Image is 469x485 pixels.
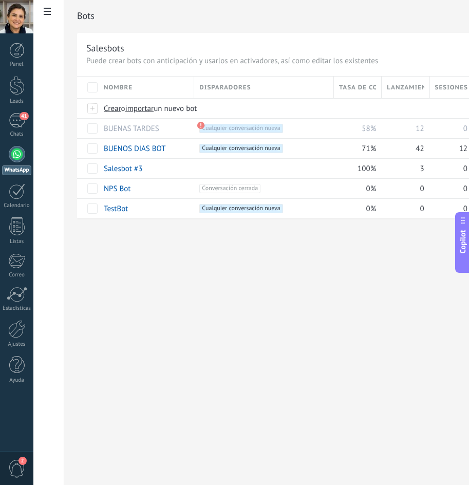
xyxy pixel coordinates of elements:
p: Puede crear bots con anticipación y usarlos en activadores, así como editar los existentes [86,56,468,66]
span: 3 [420,164,424,174]
a: NPS Bot [104,184,130,194]
span: 0 [463,184,467,194]
div: 0% [334,179,377,198]
div: 0 [430,199,467,218]
div: 58% [334,119,377,138]
span: 12 [416,124,424,134]
div: WhatsApp [2,165,31,175]
span: 0 [420,204,424,214]
div: 12 [382,119,424,138]
div: 0 [430,119,467,138]
div: 0% [334,199,377,218]
div: Estadísticas [2,305,32,312]
div: 0 [430,159,467,178]
div: 12 [430,139,467,158]
div: Chats [2,131,32,138]
div: 0 [430,179,467,198]
span: Crear [104,104,121,114]
span: 0 [420,184,424,194]
span: Cualquier conversación nueva [199,204,283,213]
div: 3 [382,159,424,178]
span: 0 [463,204,467,214]
span: 58% [362,124,376,134]
div: 71% [334,139,377,158]
span: Nombre [104,83,133,92]
span: un nuevo bot [154,104,197,114]
span: 0 [463,124,467,134]
span: Cualquier conversación nueva [199,124,283,133]
span: 41 [20,112,28,120]
div: Correo [2,272,32,278]
span: 0% [366,204,376,214]
span: 100% [358,164,376,174]
span: o [121,104,125,114]
a: Salesbot #3 [104,164,142,174]
span: Cualquier conversación nueva [199,144,283,153]
div: 100% [334,159,377,178]
a: TestBot [104,204,128,214]
span: 42 [416,144,424,154]
span: 71% [362,144,376,154]
span: 0% [366,184,376,194]
span: Sesiones activas [435,83,467,92]
div: Salesbots [86,42,124,54]
div: 0 [382,199,424,218]
span: 2 [18,457,27,465]
span: 12 [459,144,467,154]
span: Disparadores [199,83,251,92]
div: Calendario [2,202,32,209]
div: Leads [2,98,32,105]
div: Ajustes [2,341,32,348]
span: Tasa de conversión [339,83,376,92]
span: Lanzamientos totales [387,83,424,92]
div: Ayuda [2,377,32,384]
span: importar [125,104,154,114]
div: Listas [2,238,32,245]
span: 0 [463,164,467,174]
a: BUENOS DIAS BOT [104,144,165,154]
span: Copilot [458,230,468,254]
div: Panel [2,61,32,68]
a: BUENAS TARDES [104,124,159,134]
span: Conversación cerrada [199,184,260,193]
div: 0 [382,179,424,198]
div: 42 [382,139,424,158]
